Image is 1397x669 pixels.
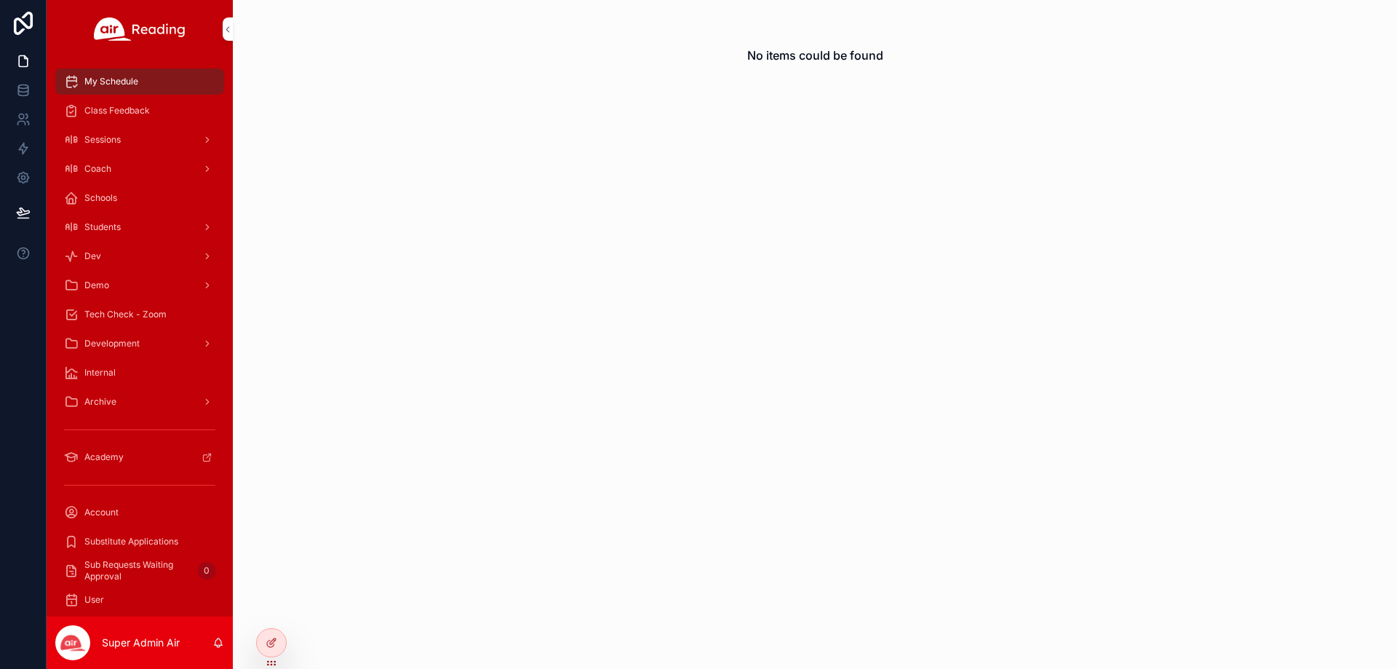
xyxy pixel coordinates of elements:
span: Substitute Applications [84,536,178,547]
span: Coach [84,163,111,175]
span: Class Feedback [84,105,150,116]
span: Archive [84,396,116,408]
span: Development [84,338,140,349]
img: App logo [94,17,186,41]
span: Sub Requests Waiting Approval [84,559,192,582]
span: User [84,594,104,606]
a: Academy [55,444,224,470]
span: Tech Check - Zoom [84,309,167,320]
a: Class Feedback [55,98,224,124]
a: Tech Check - Zoom [55,301,224,328]
span: Schools [84,192,117,204]
a: Demo [55,272,224,298]
div: scrollable content [47,58,233,617]
div: 0 [198,562,215,579]
span: Sessions [84,134,121,146]
span: Internal [84,367,116,379]
a: Dev [55,243,224,269]
a: Sub Requests Waiting Approval0 [55,558,224,584]
a: Substitute Applications [55,529,224,555]
span: My Schedule [84,76,138,87]
span: Dev [84,250,101,262]
span: Academy [84,451,124,463]
a: Students [55,214,224,240]
a: Archive [55,389,224,415]
a: My Schedule [55,68,224,95]
a: Schools [55,185,224,211]
p: Super Admin Air [102,636,180,650]
span: Account [84,507,119,518]
span: Students [84,221,121,233]
a: Account [55,499,224,526]
h2: No items could be found [747,47,883,64]
a: Development [55,330,224,357]
a: Coach [55,156,224,182]
a: Internal [55,360,224,386]
a: Sessions [55,127,224,153]
span: Demo [84,280,109,291]
a: User [55,587,224,613]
